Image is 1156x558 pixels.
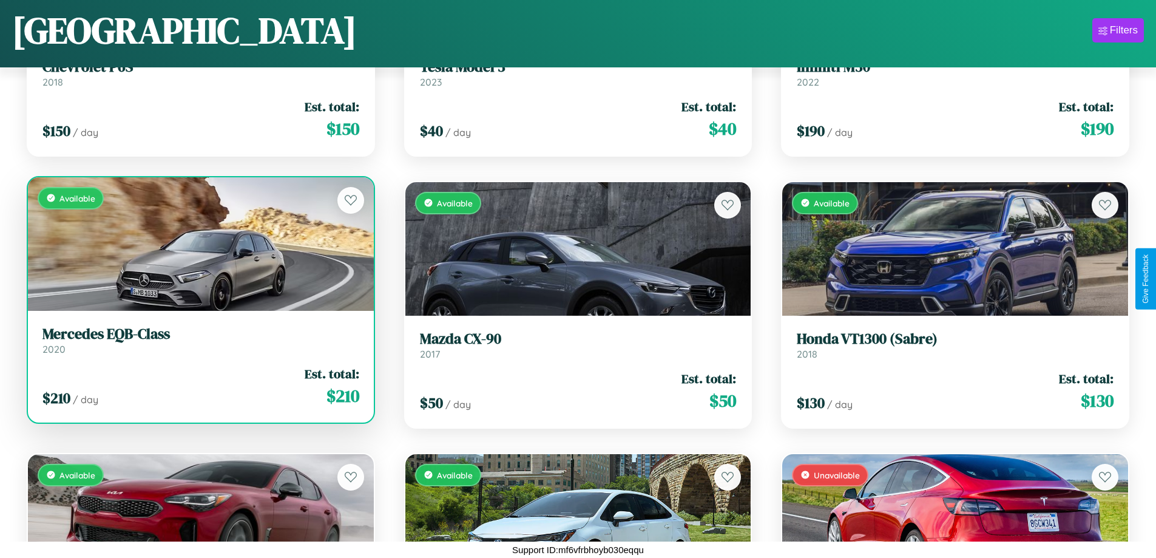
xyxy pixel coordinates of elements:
[1059,98,1114,115] span: Est. total:
[420,121,443,141] span: $ 40
[445,398,471,410] span: / day
[1092,18,1144,43] button: Filters
[420,330,737,360] a: Mazda CX-902017
[42,325,359,343] h3: Mercedes EQB-Class
[827,398,853,410] span: / day
[797,348,817,360] span: 2018
[797,330,1114,348] h3: Honda VT1300 (Sabre)
[797,121,825,141] span: $ 190
[709,117,736,141] span: $ 40
[59,470,95,480] span: Available
[437,470,473,480] span: Available
[681,370,736,387] span: Est. total:
[797,58,1114,88] a: Infiniti M302022
[797,76,819,88] span: 2022
[326,117,359,141] span: $ 150
[1081,389,1114,413] span: $ 130
[420,58,737,88] a: Tesla Model 32023
[814,470,860,480] span: Unavailable
[797,393,825,413] span: $ 130
[420,393,443,413] span: $ 50
[797,330,1114,360] a: Honda VT1300 (Sabre)2018
[709,389,736,413] span: $ 50
[42,121,70,141] span: $ 150
[42,343,66,355] span: 2020
[73,126,98,138] span: / day
[305,365,359,383] span: Est. total:
[420,76,442,88] span: 2023
[437,198,473,208] span: Available
[305,98,359,115] span: Est. total:
[1059,370,1114,387] span: Est. total:
[512,542,644,558] p: Support ID: mf6vfrbhoyb030eqqu
[42,325,359,355] a: Mercedes EQB-Class2020
[827,126,853,138] span: / day
[420,58,737,76] h3: Tesla Model 3
[42,58,359,76] h3: Chevrolet P6S
[1081,117,1114,141] span: $ 190
[420,330,737,348] h3: Mazda CX-90
[1141,254,1150,304] div: Give Feedback
[12,5,357,55] h1: [GEOGRAPHIC_DATA]
[797,58,1114,76] h3: Infiniti M30
[420,348,440,360] span: 2017
[42,388,70,408] span: $ 210
[326,384,359,408] span: $ 210
[1110,24,1138,36] div: Filters
[681,98,736,115] span: Est. total:
[73,393,98,406] span: / day
[814,198,850,208] span: Available
[59,193,95,203] span: Available
[42,76,63,88] span: 2018
[445,126,471,138] span: / day
[42,58,359,88] a: Chevrolet P6S2018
